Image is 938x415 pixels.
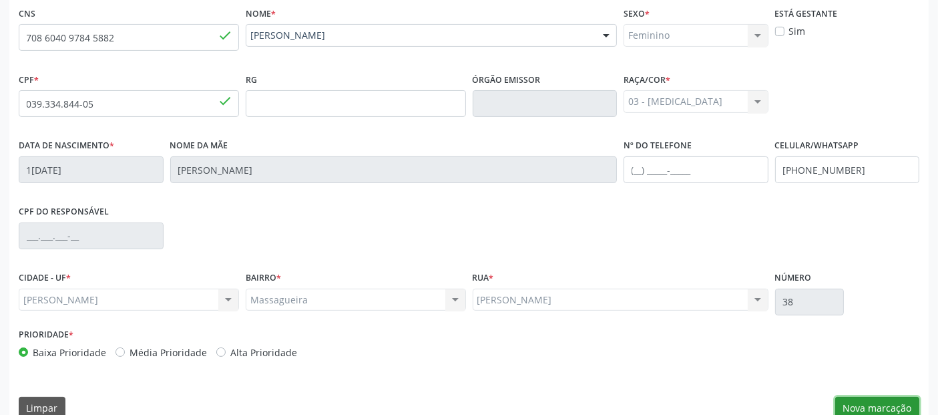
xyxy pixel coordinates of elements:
span: done [218,28,232,43]
span: done [218,94,232,108]
span: [PERSON_NAME] [250,29,590,42]
label: CPF do responsável [19,202,109,223]
label: CNS [19,3,35,24]
input: (__) _____-_____ [775,156,920,183]
label: Sim [789,24,806,38]
label: Raça/cor [624,70,670,90]
label: CIDADE - UF [19,268,71,289]
label: Nº do Telefone [624,136,692,156]
label: Alta Prioridade [230,345,297,360]
label: Rua [473,268,494,289]
label: Média Prioridade [130,345,207,360]
label: Baixa Prioridade [33,345,106,360]
label: CPF [19,70,39,90]
input: __/__/____ [19,156,164,183]
label: Está gestante [775,3,838,24]
label: Data de nascimento [19,136,114,156]
input: ___.___.___-__ [19,223,164,249]
input: (__) _____-_____ [624,156,768,183]
label: Órgão emissor [473,70,541,90]
label: Celular/WhatsApp [775,136,859,156]
label: Número [775,268,812,289]
label: Prioridade [19,325,73,345]
label: Sexo [624,3,650,24]
label: BAIRRO [246,268,281,289]
label: Nome da mãe [170,136,228,156]
label: RG [246,70,257,90]
label: Nome [246,3,276,24]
